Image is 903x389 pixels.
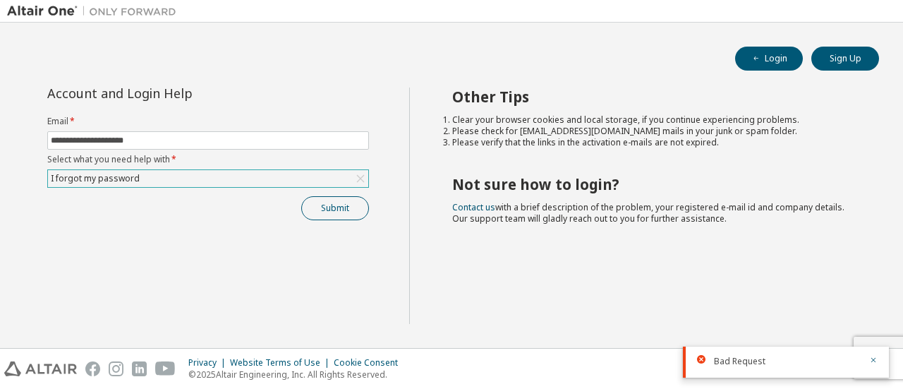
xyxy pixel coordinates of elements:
div: I forgot my password [48,170,368,187]
div: I forgot my password [49,171,142,186]
div: Cookie Consent [334,357,406,369]
a: Contact us [452,201,495,213]
p: © 2025 Altair Engineering, Inc. All Rights Reserved. [188,369,406,381]
img: instagram.svg [109,361,123,376]
li: Clear your browser cookies and local storage, if you continue experiencing problems. [452,114,854,126]
h2: Not sure how to login? [452,175,854,193]
li: Please check for [EMAIL_ADDRESS][DOMAIN_NAME] mails in your junk or spam folder. [452,126,854,137]
h2: Other Tips [452,88,854,106]
li: Please verify that the links in the activation e-mails are not expired. [452,137,854,148]
button: Sign Up [811,47,879,71]
img: linkedin.svg [132,361,147,376]
span: Bad Request [714,356,765,367]
img: Altair One [7,4,183,18]
img: facebook.svg [85,361,100,376]
label: Select what you need help with [47,154,369,165]
span: with a brief description of the problem, your registered e-mail id and company details. Our suppo... [452,201,844,225]
label: Email [47,116,369,127]
img: youtube.svg [155,361,176,376]
img: altair_logo.svg [4,361,77,376]
button: Login [735,47,803,71]
div: Account and Login Help [47,88,305,99]
div: Website Terms of Use [230,357,334,369]
button: Submit [301,196,369,220]
div: Privacy [188,357,230,369]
